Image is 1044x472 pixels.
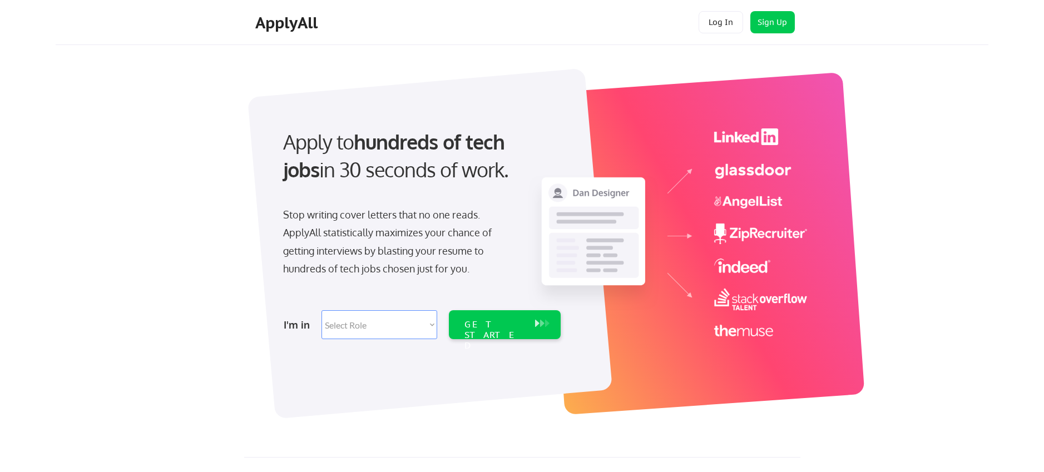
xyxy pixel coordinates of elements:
div: Stop writing cover letters that no one reads. ApplyAll statistically maximizes your chance of get... [283,206,512,278]
button: Sign Up [750,11,795,33]
button: Log In [699,11,743,33]
div: ApplyAll [255,13,321,32]
div: GET STARTED [464,319,524,351]
div: Apply to in 30 seconds of work. [283,128,556,184]
strong: hundreds of tech jobs [283,129,509,182]
div: I'm in [284,316,315,334]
